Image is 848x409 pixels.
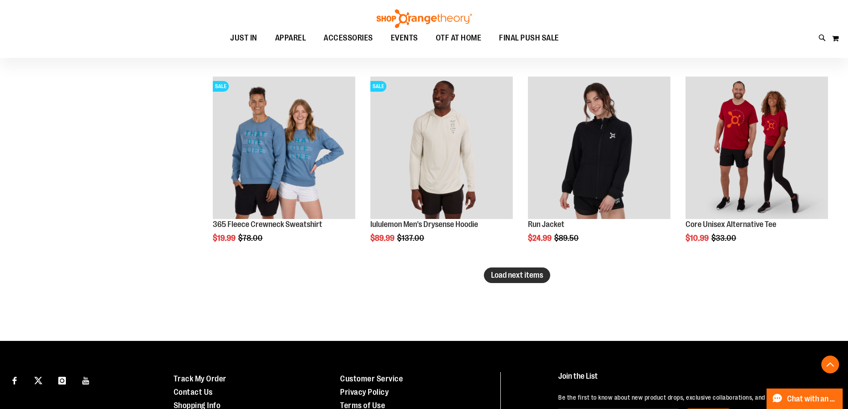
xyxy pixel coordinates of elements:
[391,28,418,48] span: EVENTS
[711,234,738,243] span: $33.00
[821,356,839,373] button: Back To Top
[275,28,306,48] span: APPAREL
[31,372,46,388] a: Visit our X page
[528,77,670,219] img: Product image for Run Jacket
[436,28,482,48] span: OTF AT HOME
[221,28,266,49] a: JUST IN
[54,372,70,388] a: Visit our Instagram page
[484,267,550,283] button: Load next items
[208,72,360,265] div: product
[370,234,396,243] span: $89.99
[528,234,553,243] span: $24.99
[370,77,513,219] img: Product image for lululemon Mens Drysense Hoodie Bone
[523,72,675,265] div: product
[767,389,843,409] button: Chat with an Expert
[397,234,426,243] span: $137.00
[213,77,355,220] a: 365 Fleece Crewneck SweatshirtSALE
[370,77,513,220] a: Product image for lululemon Mens Drysense Hoodie BoneSALE
[427,28,491,49] a: OTF AT HOME
[315,28,382,49] a: ACCESSORIES
[340,388,389,397] a: Privacy Policy
[213,234,237,243] span: $19.99
[78,372,94,388] a: Visit our Youtube page
[382,28,427,49] a: EVENTS
[558,393,828,402] p: Be the first to know about new product drops, exclusive collaborations, and shopping events!
[174,388,213,397] a: Contact Us
[499,28,559,48] span: FINAL PUSH SALE
[34,377,42,385] img: Twitter
[266,28,315,49] a: APPAREL
[554,234,580,243] span: $89.50
[230,28,257,48] span: JUST IN
[686,220,776,229] a: Core Unisex Alternative Tee
[686,77,828,220] a: Product image for Core Unisex Alternative Tee
[213,220,322,229] a: 365 Fleece Crewneck Sweatshirt
[375,9,473,28] img: Shop Orangetheory
[238,234,264,243] span: $78.00
[490,28,568,48] a: FINAL PUSH SALE
[686,77,828,219] img: Product image for Core Unisex Alternative Tee
[366,72,517,265] div: product
[213,77,355,219] img: 365 Fleece Crewneck Sweatshirt
[370,220,478,229] a: lululemon Men's Drysense Hoodie
[528,77,670,220] a: Product image for Run Jacket
[681,72,832,265] div: product
[174,374,227,383] a: Track My Order
[7,372,22,388] a: Visit our Facebook page
[324,28,373,48] span: ACCESSORIES
[213,81,229,92] span: SALE
[491,271,543,279] span: Load next items
[528,220,564,229] a: Run Jacket
[686,234,710,243] span: $10.99
[340,374,403,383] a: Customer Service
[787,395,837,403] span: Chat with an Expert
[558,372,828,389] h4: Join the List
[370,81,386,92] span: SALE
